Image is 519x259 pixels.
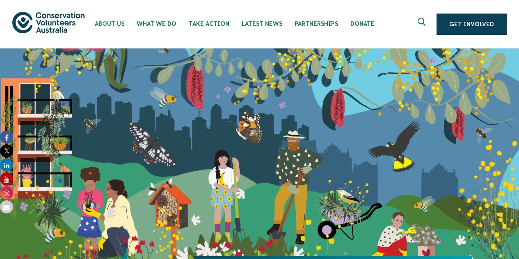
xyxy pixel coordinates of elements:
[189,21,229,27] span: Take Action
[418,18,428,31] span: Expand search box
[295,21,338,27] span: Partnerships
[242,21,282,27] span: Latest News
[413,14,432,34] button: Expand search box Close search box
[12,12,85,33] img: logo.svg
[95,21,124,27] span: About Us
[137,21,176,27] span: What We Do
[437,14,507,35] a: Get Involved
[350,21,375,27] span: Donate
